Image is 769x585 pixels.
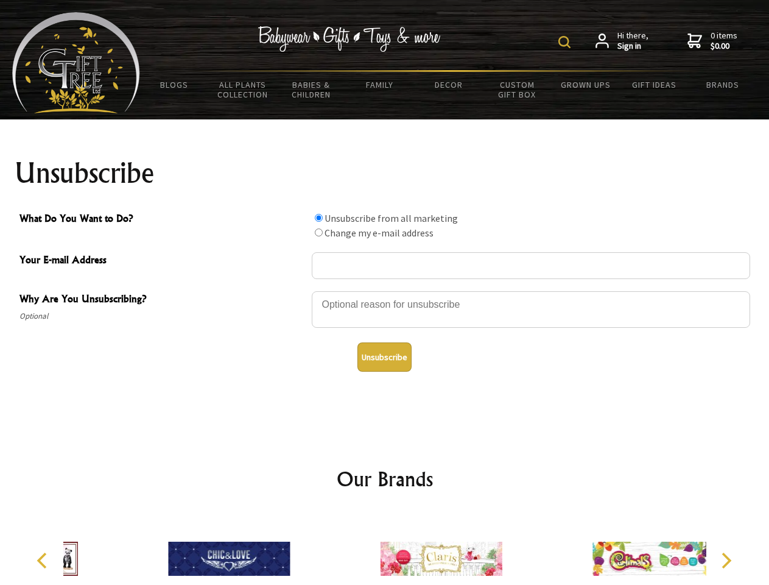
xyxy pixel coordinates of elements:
[711,41,737,52] strong: $0.00
[689,72,757,97] a: Brands
[12,12,140,113] img: Babyware - Gifts - Toys and more...
[357,342,412,372] button: Unsubscribe
[209,72,278,107] a: All Plants Collection
[315,214,323,222] input: What Do You Want to Do?
[315,229,323,236] input: What Do You Want to Do?
[617,30,648,52] span: Hi there,
[325,227,434,239] label: Change my e-mail address
[19,252,306,270] span: Your E-mail Address
[711,30,737,52] span: 0 items
[325,212,458,224] label: Unsubscribe from all marketing
[15,158,755,188] h1: Unsubscribe
[595,30,648,52] a: Hi there,Sign in
[617,41,648,52] strong: Sign in
[558,36,571,48] img: product search
[687,30,737,52] a: 0 items$0.00
[346,72,415,97] a: Family
[140,72,209,97] a: BLOGS
[19,309,306,324] span: Optional
[19,211,306,229] span: What Do You Want to Do?
[258,26,441,52] img: Babywear - Gifts - Toys & more
[483,72,552,107] a: Custom Gift Box
[414,72,483,97] a: Decor
[551,72,620,97] a: Grown Ups
[19,291,306,309] span: Why Are You Unsubscribing?
[277,72,346,107] a: Babies & Children
[620,72,689,97] a: Gift Ideas
[24,464,745,494] h2: Our Brands
[312,252,750,279] input: Your E-mail Address
[712,547,739,574] button: Next
[30,547,57,574] button: Previous
[312,291,750,328] textarea: Why Are You Unsubscribing?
